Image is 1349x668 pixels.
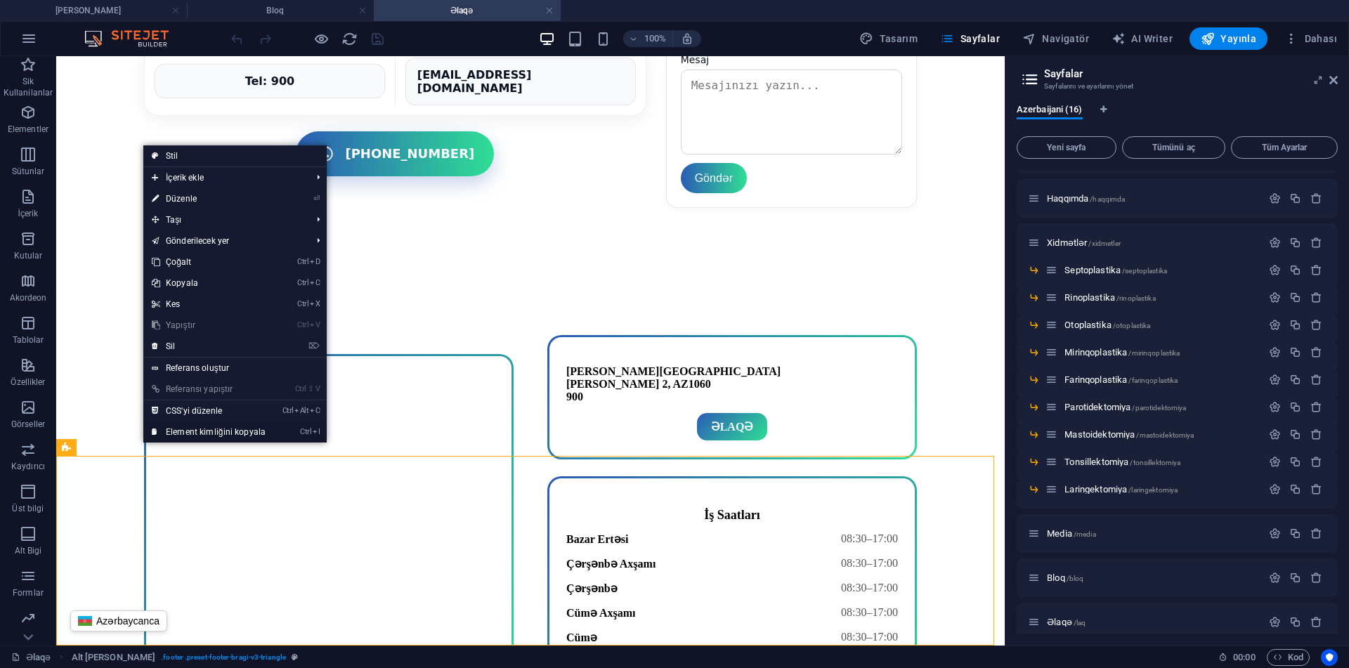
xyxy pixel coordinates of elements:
[1237,143,1331,152] span: Tüm Ayarlar
[1267,649,1310,666] button: Kod
[1116,294,1156,302] span: /rinoplastika
[297,320,308,329] i: Ctrl
[1060,457,1262,466] div: Tonsillektomiya/tonsillektomiya
[1060,293,1262,302] div: Rinoplastika/rinoplastika
[1074,530,1096,538] span: /media
[143,188,274,209] a: ⏎Düzenle
[187,3,374,18] h4: Bloq
[934,27,1005,50] button: Sayfalar
[143,336,274,357] a: ⌦Sil
[143,421,274,443] a: CtrlIElement kimliğini kopyala
[1310,456,1322,468] div: Sil
[1269,572,1281,584] div: Ayarlar
[1289,456,1301,468] div: Çoğalt
[297,257,308,266] i: Ctrl
[1289,616,1301,628] div: Çoğalt
[1310,428,1322,440] div: Sil
[681,32,693,45] i: Yeniden boyutlandırmada yakınlaştırma düzeyini seçilen cihaza uyacak şekilde otomatik olarak ayarla.
[1060,266,1262,275] div: Septoplastika/septoplastika
[940,32,1000,46] span: Sayfalar
[12,503,44,514] p: Üst bilgi
[1060,430,1262,439] div: Mastoidektomiya/mastoidektomiya
[1106,27,1178,50] button: AI Writer
[81,30,186,47] img: Editor Logo
[1064,484,1178,495] span: Laringektomiya
[1064,265,1167,275] span: Septoplastika
[11,419,45,430] p: Görseller
[300,427,311,436] i: Ctrl
[1243,652,1245,662] span: :
[1289,428,1301,440] div: Çoğalt
[1273,649,1303,666] span: Kod
[72,649,298,666] nav: breadcrumb
[1269,374,1281,386] div: Ayarlar
[143,230,306,251] a: Gönderilecek yer
[282,406,294,415] i: Ctrl
[1233,649,1255,666] span: 00 00
[1043,529,1262,538] div: Media/media
[18,208,38,219] p: İçerik
[1044,80,1310,93] h3: Sayfalarını ve ayarlarını yönet
[1067,575,1084,582] span: /bloq
[1269,292,1281,303] div: Ayarlar
[1269,456,1281,468] div: Ayarlar
[859,32,918,46] span: Tasarım
[1043,617,1262,627] div: Əlaqə/laq
[1043,573,1262,582] div: Bloq/bloq
[143,379,274,400] a: Ctrl⇧VReferansı yapıştır
[1310,374,1322,386] div: Sil
[313,30,330,47] button: Ön izleme modundan çıkıp düzenlemeye devam etmek için buraya tıklayın
[1218,649,1256,666] h6: Oturum süresi
[1269,237,1281,249] div: Ayarlar
[1289,319,1301,331] div: Çoğalt
[1047,193,1125,204] span: Sayfayı açmak için tıkla
[1310,483,1322,495] div: Sil
[1023,143,1110,152] span: Yeni sayfa
[1269,616,1281,628] div: Ayarlar
[1022,32,1089,46] span: Navigatör
[623,30,673,47] button: 100%
[1128,486,1178,494] span: /laringektomiya
[1017,104,1338,131] div: Dil Sekmeleri
[11,376,45,388] p: Özellikler
[310,278,320,287] i: C
[1064,402,1186,412] span: Sayfayı açmak için tıkla
[1132,404,1186,412] span: /parotidektomiya
[854,27,923,50] button: Tasarım
[1190,27,1267,50] button: Yayınla
[1060,320,1262,329] div: Otoplastika/otoplastika
[292,653,298,661] i: Bu element, özelleştirilebilir bir ön ayar
[1047,572,1083,583] span: Sayfayı açmak için tıkla
[1136,431,1194,439] span: /mastoidektomiya
[1310,264,1322,276] div: Sil
[297,299,308,308] i: Ctrl
[315,384,320,393] i: V
[1289,401,1301,413] div: Çoğalt
[1047,617,1086,627] span: Əlaqə
[13,587,44,598] p: Formlar
[143,358,327,379] a: Referans oluştur
[13,334,44,346] p: Tablolar
[143,251,274,273] a: CtrlDÇoğalt
[1047,528,1096,539] span: Media
[1017,101,1083,121] span: Azerbaijani (16)
[1074,619,1086,627] span: /laq
[313,194,320,203] i: ⏎
[308,384,314,393] i: ⇧
[295,384,306,393] i: Ctrl
[297,278,308,287] i: Ctrl
[854,27,923,50] div: Tasarım (Ctrl+Alt+Y)
[1064,429,1194,440] span: Mastoidektomiya
[1289,237,1301,249] div: Çoğalt
[143,400,274,421] a: CtrlAltCCSS'yi düzenle
[161,649,286,666] span: . footer .preset-footer-bragi-v3-triangle
[1310,192,1322,204] div: Sil
[1269,428,1281,440] div: Ayarlar
[1060,348,1262,357] div: Mirinqoplastika/mirinqoplastika
[1310,346,1322,358] div: Sil
[1128,143,1220,152] span: Tümünü aç
[1122,136,1226,159] button: Tümünü aç
[644,30,667,47] h6: 100%
[1269,528,1281,539] div: Ayarlar
[1090,195,1125,203] span: /haqqimda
